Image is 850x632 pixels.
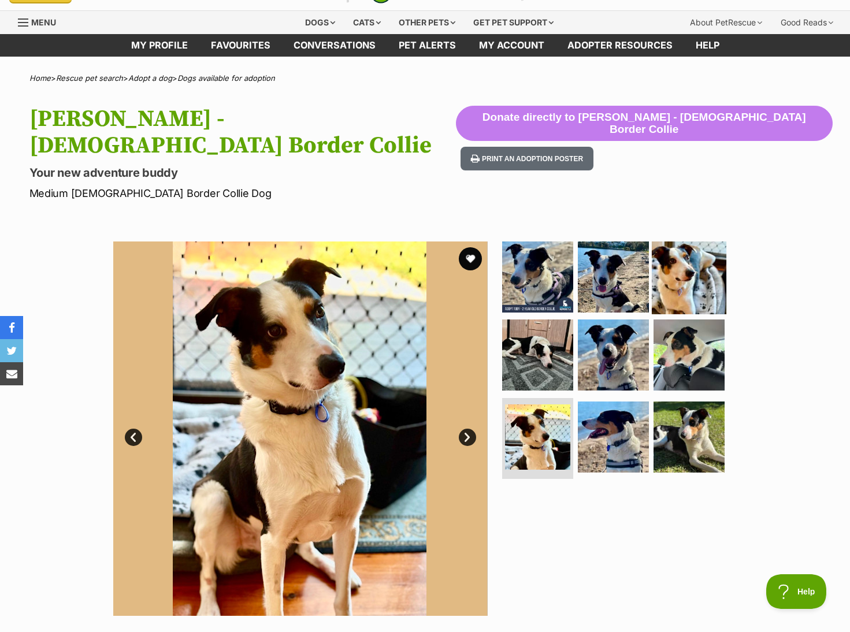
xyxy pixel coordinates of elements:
[766,574,827,609] iframe: Help Scout Beacon - Open
[297,11,343,34] div: Dogs
[578,241,649,313] img: Photo of Toby 2 Year Old Border Collie
[682,11,770,34] div: About PetRescue
[120,34,199,57] a: My profile
[31,17,56,27] span: Menu
[654,319,725,391] img: Photo of Toby 2 Year Old Border Collie
[556,34,684,57] a: Adopter resources
[467,34,556,57] a: My account
[56,73,123,83] a: Rescue pet search
[652,239,726,314] img: Photo of Toby 2 Year Old Border Collie
[456,106,833,142] button: Donate directly to [PERSON_NAME] - [DEMOGRAPHIC_DATA] Border Collie
[128,73,172,83] a: Adopt a dog
[459,429,476,446] a: Next
[18,11,64,32] a: Menu
[465,11,562,34] div: Get pet support
[113,241,487,616] img: Photo of Toby 2 Year Old Border Collie
[578,319,649,391] img: Photo of Toby 2 Year Old Border Collie
[29,185,456,201] p: Medium [DEMOGRAPHIC_DATA] Border Collie Dog
[459,247,482,270] button: favourite
[773,11,841,34] div: Good Reads
[461,147,593,170] button: Print an adoption poster
[29,106,456,159] h1: [PERSON_NAME] - [DEMOGRAPHIC_DATA] Border Collie
[29,73,51,83] a: Home
[654,401,725,473] img: Photo of Toby 2 Year Old Border Collie
[391,11,463,34] div: Other pets
[345,11,389,34] div: Cats
[505,404,570,470] img: Photo of Toby 2 Year Old Border Collie
[502,241,573,313] img: Photo of Toby 2 Year Old Border Collie
[125,429,142,446] a: Prev
[177,73,275,83] a: Dogs available for adoption
[282,34,387,57] a: conversations
[199,34,282,57] a: Favourites
[387,34,467,57] a: Pet alerts
[684,34,731,57] a: Help
[578,401,649,473] img: Photo of Toby 2 Year Old Border Collie
[1,74,850,83] div: > > >
[29,165,456,181] p: Your new adventure buddy
[502,319,573,391] img: Photo of Toby 2 Year Old Border Collie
